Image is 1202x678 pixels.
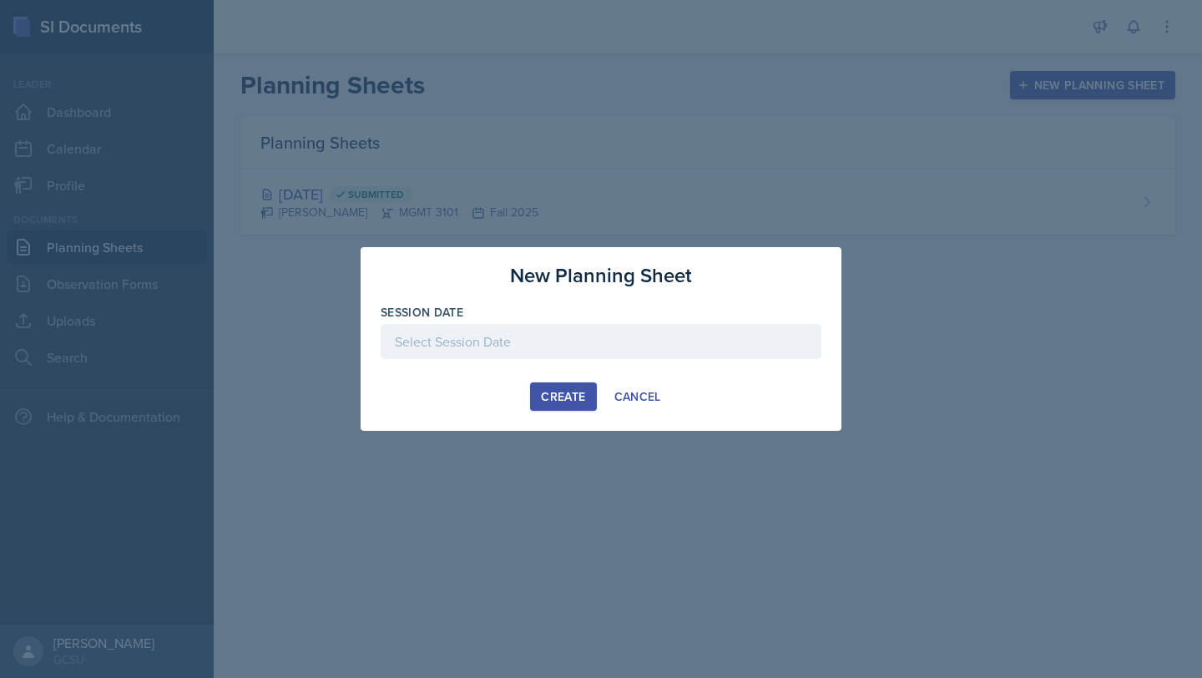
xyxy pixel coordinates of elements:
div: Cancel [614,390,661,403]
div: Create [541,390,585,403]
label: Session Date [381,304,463,321]
button: Create [530,382,596,411]
button: Cancel [604,382,672,411]
h3: New Planning Sheet [510,261,692,291]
